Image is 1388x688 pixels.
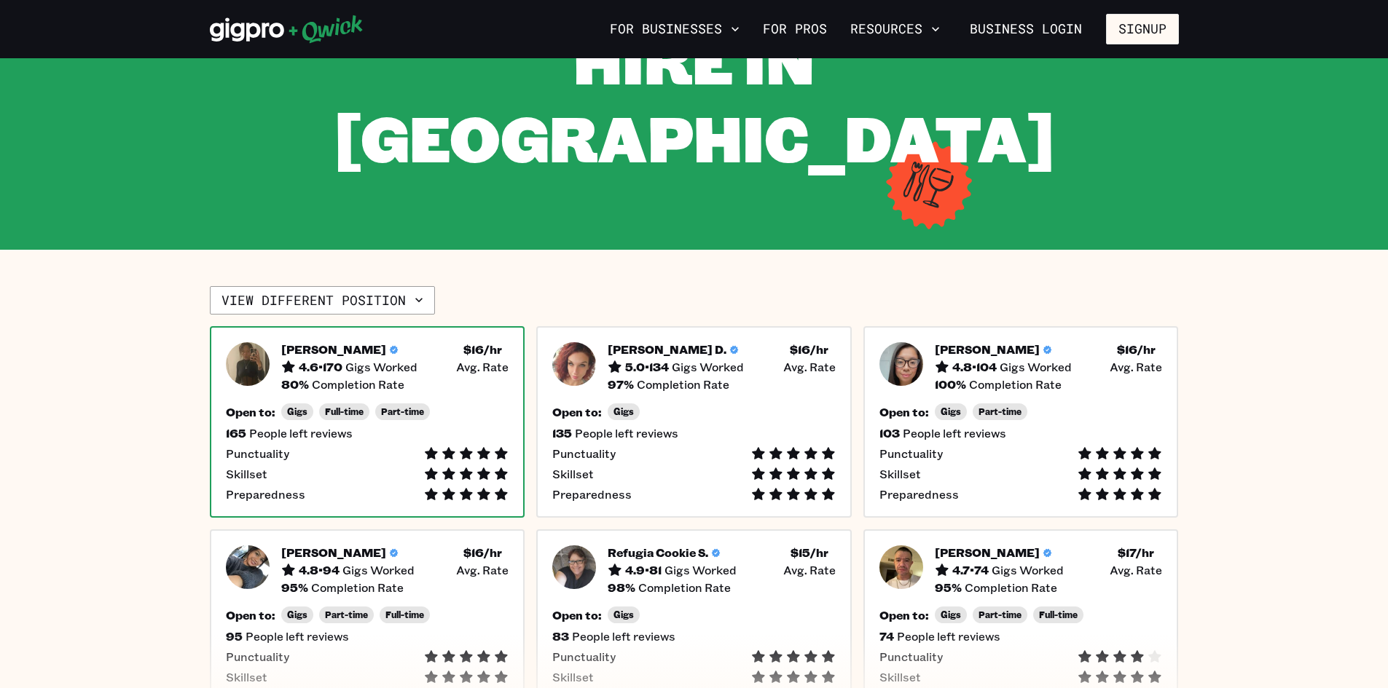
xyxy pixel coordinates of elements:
[536,326,852,518] button: Pro headshot[PERSON_NAME] D.5.0•134Gigs Worked$16/hr Avg. Rate97%Completion RateOpen to:Gigs135Pe...
[637,377,729,392] span: Completion Rate
[575,426,678,440] span: People left reviews
[552,608,602,622] h5: Open to:
[672,360,744,374] span: Gigs Worked
[625,360,669,374] h5: 5.0 • 134
[783,563,836,577] span: Avg. Rate
[552,487,632,502] span: Preparedness
[226,545,270,589] img: Pro headshot
[879,467,921,481] span: Skillset
[226,487,305,502] span: Preparedness
[552,649,616,664] span: Punctuality
[456,563,509,577] span: Avg. Rate
[299,563,340,577] h5: 4.8 • 94
[757,17,833,41] a: For Pros
[325,609,368,620] span: Part-time
[1110,563,1162,577] span: Avg. Rate
[226,405,275,419] h5: Open to:
[345,360,417,374] span: Gigs Worked
[844,17,946,41] button: Resources
[935,377,966,392] h5: 100 %
[941,406,961,417] span: Gigs
[992,563,1064,577] span: Gigs Worked
[312,377,404,392] span: Completion Rate
[952,563,989,577] h5: 4.7 • 74
[281,580,308,595] h5: 95 %
[941,609,961,620] span: Gigs
[210,286,435,315] button: View different position
[791,545,828,560] h5: $ 15 /hr
[552,426,572,440] h5: 135
[952,360,997,374] h5: 4.8 • 104
[572,629,675,644] span: People left reviews
[381,406,424,417] span: Part-time
[463,545,502,560] h5: $ 16 /hr
[281,342,386,357] h5: [PERSON_NAME]
[1117,342,1156,357] h5: $ 16 /hr
[625,563,662,577] h5: 4.9 • 81
[604,17,745,41] button: For Businesses
[342,563,415,577] span: Gigs Worked
[879,405,929,419] h5: Open to:
[935,342,1040,357] h5: [PERSON_NAME]
[311,580,404,595] span: Completion Rate
[1118,545,1154,560] h5: $ 17 /hr
[552,342,596,386] img: Pro headshot
[613,406,634,417] span: Gigs
[879,629,894,644] h5: 74
[1000,360,1072,374] span: Gigs Worked
[385,609,424,620] span: Full-time
[1106,14,1179,44] button: Signup
[226,629,243,644] h5: 95
[281,377,309,392] h5: 80 %
[608,580,635,595] h5: 98 %
[879,608,929,622] h5: Open to:
[935,545,1040,560] h5: [PERSON_NAME]
[463,342,502,357] h5: $ 16 /hr
[879,426,900,440] h5: 103
[979,406,1022,417] span: Part-time
[226,342,270,386] img: Pro headshot
[790,342,828,357] h5: $ 16 /hr
[608,342,726,357] h5: [PERSON_NAME] D.
[879,487,959,502] span: Preparedness
[879,649,943,664] span: Punctuality
[664,563,737,577] span: Gigs Worked
[879,670,921,684] span: Skillset
[287,609,307,620] span: Gigs
[783,360,836,374] span: Avg. Rate
[299,360,342,374] h5: 4.6 • 170
[226,670,267,684] span: Skillset
[552,467,594,481] span: Skillset
[879,545,923,589] img: Pro headshot
[226,608,275,622] h5: Open to:
[552,629,569,644] h5: 83
[903,426,1006,440] span: People left reviews
[456,360,509,374] span: Avg. Rate
[246,629,349,644] span: People left reviews
[957,14,1094,44] a: Business Login
[965,580,1057,595] span: Completion Rate
[226,446,289,461] span: Punctuality
[281,545,386,560] h5: [PERSON_NAME]
[935,580,962,595] h5: 95 %
[210,326,525,518] a: Pro headshot[PERSON_NAME]4.6•170Gigs Worked$16/hr Avg. Rate80%Completion RateOpen to:GigsFull-tim...
[552,545,596,589] img: Pro headshot
[552,405,602,419] h5: Open to:
[325,406,364,417] span: Full-time
[552,446,616,461] span: Punctuality
[879,342,923,386] img: Pro headshot
[897,629,1000,644] span: People left reviews
[969,377,1062,392] span: Completion Rate
[638,580,731,595] span: Completion Rate
[1039,609,1078,620] span: Full-time
[249,426,353,440] span: People left reviews
[863,326,1179,518] button: Pro headshot[PERSON_NAME]4.8•104Gigs Worked$16/hr Avg. Rate100%Completion RateOpen to:GigsPart-ti...
[226,467,267,481] span: Skillset
[608,545,708,560] h5: Refugia Cookie S.
[226,649,289,664] span: Punctuality
[226,426,246,440] h5: 165
[287,406,307,417] span: Gigs
[1110,360,1162,374] span: Avg. Rate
